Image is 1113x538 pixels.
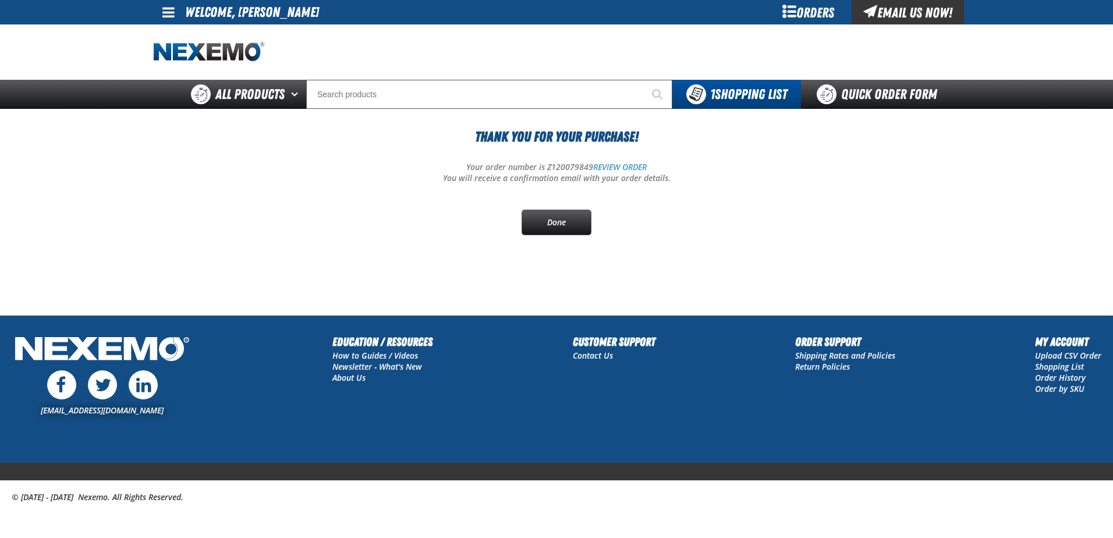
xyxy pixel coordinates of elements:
p: You will receive a confirmation email with your order details. [154,173,959,184]
h2: Order Support [795,333,895,351]
button: You have 1 Shopping List. Open to view details [672,80,801,109]
a: Done [522,210,591,235]
button: Start Searching [643,80,672,109]
h2: My Account [1035,333,1101,351]
img: Nexemo logo [154,42,264,62]
h2: Education / Resources [332,333,433,351]
h2: Customer Support [573,333,655,351]
a: How to Guides / Videos [332,350,418,361]
a: REVIEW ORDER [593,161,647,172]
a: [EMAIL_ADDRESS][DOMAIN_NAME] [41,405,164,416]
a: Shipping Rates and Policies [795,350,895,361]
a: Newsletter - What's New [332,361,422,372]
a: Shopping List [1035,361,1084,372]
strong: 1 [710,86,715,102]
a: Order by SKU [1035,383,1084,394]
p: Your order number is Z120079849 [154,162,959,173]
a: Home [154,42,264,62]
h1: Thank You For Your Purchase! [154,126,959,147]
a: Return Policies [795,361,850,372]
a: Quick Order Form [801,80,959,109]
span: All Products [215,84,285,105]
img: Nexemo Logo [12,333,193,367]
button: Open All Products pages [287,80,306,109]
input: Search [306,80,672,109]
a: Upload CSV Order [1035,350,1101,361]
a: About Us [332,372,366,383]
a: Order History [1035,372,1086,383]
a: Contact Us [573,350,613,361]
span: Shopping List [710,86,787,102]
